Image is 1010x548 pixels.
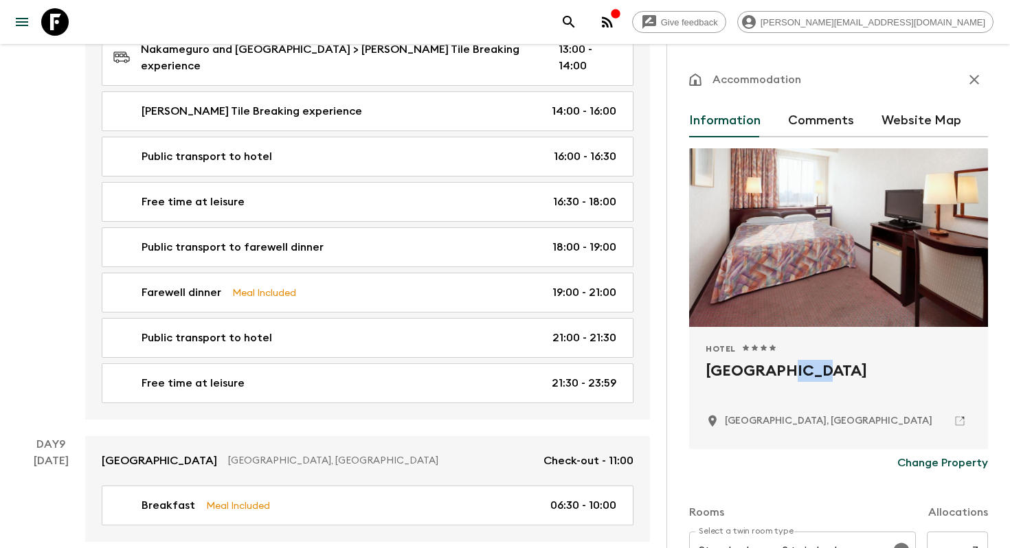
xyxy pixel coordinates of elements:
p: 13:00 - 14:00 [559,41,616,74]
a: Free time at leisure16:30 - 18:00 [102,182,633,222]
p: Day 9 [16,436,85,453]
p: 06:30 - 10:00 [550,497,616,514]
a: Public transport to hotel16:00 - 16:30 [102,137,633,176]
p: Public transport to hotel [142,148,272,165]
p: [PERSON_NAME] Tile Breaking experience [142,103,362,119]
a: Public transport to hotel21:00 - 21:30 [102,318,633,358]
p: Accommodation [712,71,801,88]
div: [DATE] [34,453,69,542]
a: Nakameguro and [GEOGRAPHIC_DATA] > [PERSON_NAME] Tile Breaking experience13:00 - 14:00 [102,30,633,86]
label: Select a twin room type [699,525,794,537]
a: Give feedback [632,11,726,33]
a: BreakfastMeal Included06:30 - 10:00 [102,486,633,525]
p: Public transport to hotel [142,330,272,346]
button: Information [689,104,761,137]
p: Nakameguro and [GEOGRAPHIC_DATA] > [PERSON_NAME] Tile Breaking experience [141,41,537,74]
p: 19:00 - 21:00 [552,284,616,301]
div: [PERSON_NAME][EMAIL_ADDRESS][DOMAIN_NAME] [737,11,994,33]
p: Meal Included [232,285,296,300]
button: Change Property [897,449,988,477]
p: Free time at leisure [142,375,245,391]
p: 16:00 - 16:30 [554,148,616,165]
p: Check-out - 11:00 [543,453,633,469]
p: [GEOGRAPHIC_DATA] [102,453,217,469]
p: 21:30 - 23:59 [552,375,616,391]
h2: [GEOGRAPHIC_DATA] [706,360,972,404]
span: Hotel [706,343,736,354]
p: 21:00 - 21:30 [552,330,616,346]
p: Meal Included [206,498,270,513]
button: search adventures [555,8,583,36]
button: menu [8,8,36,36]
p: [GEOGRAPHIC_DATA], [GEOGRAPHIC_DATA] [228,454,532,468]
p: 16:30 - 18:00 [553,194,616,210]
button: Comments [788,104,854,137]
p: Change Property [897,455,988,471]
a: Public transport to farewell dinner18:00 - 19:00 [102,227,633,267]
p: 18:00 - 19:00 [552,239,616,255]
a: [GEOGRAPHIC_DATA][GEOGRAPHIC_DATA], [GEOGRAPHIC_DATA]Check-out - 11:00 [85,436,650,486]
button: Website Map [882,104,961,137]
a: Farewell dinnerMeal Included19:00 - 21:00 [102,273,633,312]
p: Public transport to farewell dinner [142,239,324,255]
p: Breakfast [142,497,195,514]
a: Free time at leisure21:30 - 23:59 [102,363,633,403]
p: Allocations [928,504,988,521]
p: Rooms [689,504,724,521]
p: Tokyo, Japan [725,414,932,428]
p: Farewell dinner [142,284,221,301]
span: Give feedback [653,17,726,27]
a: [PERSON_NAME] Tile Breaking experience14:00 - 16:00 [102,91,633,131]
span: [PERSON_NAME][EMAIL_ADDRESS][DOMAIN_NAME] [753,17,993,27]
p: Free time at leisure [142,194,245,210]
p: 14:00 - 16:00 [552,103,616,119]
div: Photo of Sunshine City Prince Hotel [689,148,988,327]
